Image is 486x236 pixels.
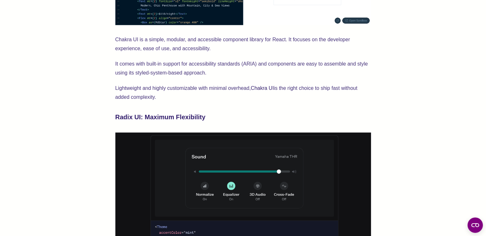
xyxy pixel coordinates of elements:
[115,59,371,77] p: It comes with built-in support for accessibility standards (ARIA) and components are easy to asse...
[251,85,274,91] a: Chakra UI
[467,217,483,233] button: Open CMP widget
[115,35,371,53] p: Chakra UI is a simple, modular, and accessible component library for React. It focuses on the dev...
[115,84,371,102] p: Lightweight and highly customizable with minimal overhead, is the right choice to ship fast witho...
[115,112,371,122] h3: Radix UI: Maximum Flexibility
